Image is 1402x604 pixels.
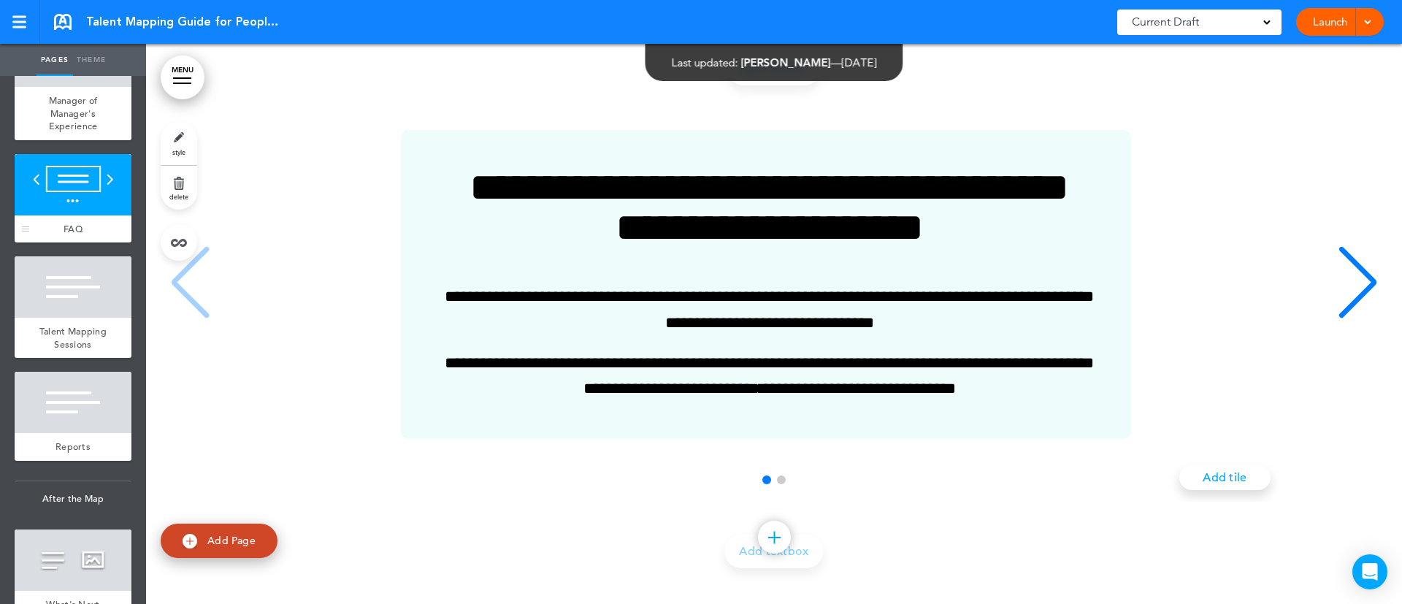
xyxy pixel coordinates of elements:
[15,481,131,516] span: After the Map
[161,130,1371,439] div: 1 / 2
[1307,8,1353,36] a: Launch
[169,192,188,201] span: delete
[86,14,283,30] span: Talent Mapping Guide for People Leaders
[172,148,185,156] span: style
[49,94,98,132] span: Manager of Manager's Experience
[55,440,91,453] span: Reports
[37,44,73,76] a: Pages
[183,534,197,548] img: add.svg
[842,56,877,69] span: [DATE]
[762,475,771,484] span: Go to slide 1
[161,121,197,165] a: style
[724,535,823,568] a: Add textbox
[15,87,131,140] a: Manager of Manager's Experience
[15,318,131,358] a: Talent Mapping Sessions
[73,44,110,76] a: Theme
[672,56,738,69] span: Last updated:
[39,325,107,351] span: Talent Mapping Sessions
[15,433,131,461] a: Reports
[161,166,197,210] a: delete
[161,524,277,558] a: Add Page
[672,57,877,68] div: —
[777,475,786,484] span: Go to slide 2
[1336,246,1380,319] div: Next slide
[207,534,256,547] span: Add Page
[15,215,131,243] a: FAQ
[1132,12,1199,32] span: Current Draft
[1352,554,1387,589] div: Open Intercom Messenger
[64,223,83,235] span: FAQ
[741,56,831,69] span: [PERSON_NAME]
[1179,465,1271,490] a: Add tile
[161,56,204,99] a: MENU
